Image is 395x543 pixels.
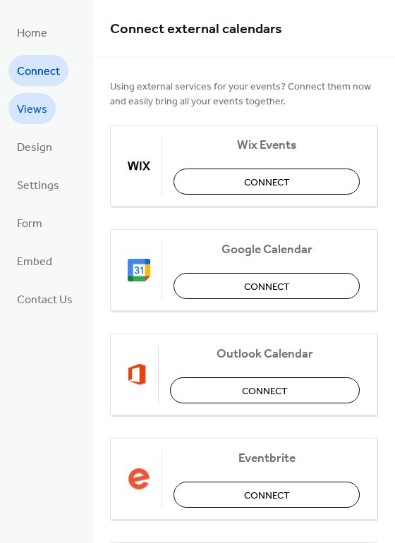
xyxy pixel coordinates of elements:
span: Design [17,137,52,159]
span: Contact Us [17,289,73,312]
a: Settings [8,169,68,200]
span: Connect external calendars [110,16,282,43]
a: Design [8,131,61,162]
a: Connect [8,55,68,86]
img: outlook [128,363,147,386]
button: Connect [174,482,360,508]
span: Connect [17,61,60,83]
span: Outlook Calendar [170,347,360,362]
img: wix [128,154,150,177]
span: Form [17,213,42,236]
span: Settings [17,175,59,197]
span: Google Calendar [174,243,360,257]
span: Connect [244,176,290,190]
span: Wix Events [174,138,360,153]
a: Form [8,207,51,238]
span: Connect [244,489,290,504]
button: Connect [174,169,360,195]
a: Contact Us [8,283,81,315]
span: Embed [17,251,52,274]
img: google [128,259,150,281]
span: Connect [244,280,290,295]
button: Connect [170,377,360,403]
span: Connect [242,384,288,399]
img: eventbrite [128,468,150,490]
span: Using external services for your events? Connect them now and easily bring all your events together. [110,80,377,109]
span: Home [17,23,47,45]
span: Views [17,99,47,121]
a: Embed [8,245,61,276]
span: Eventbrite [174,451,360,466]
a: Home [8,17,56,48]
button: Connect [174,273,360,299]
a: Views [8,93,56,124]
